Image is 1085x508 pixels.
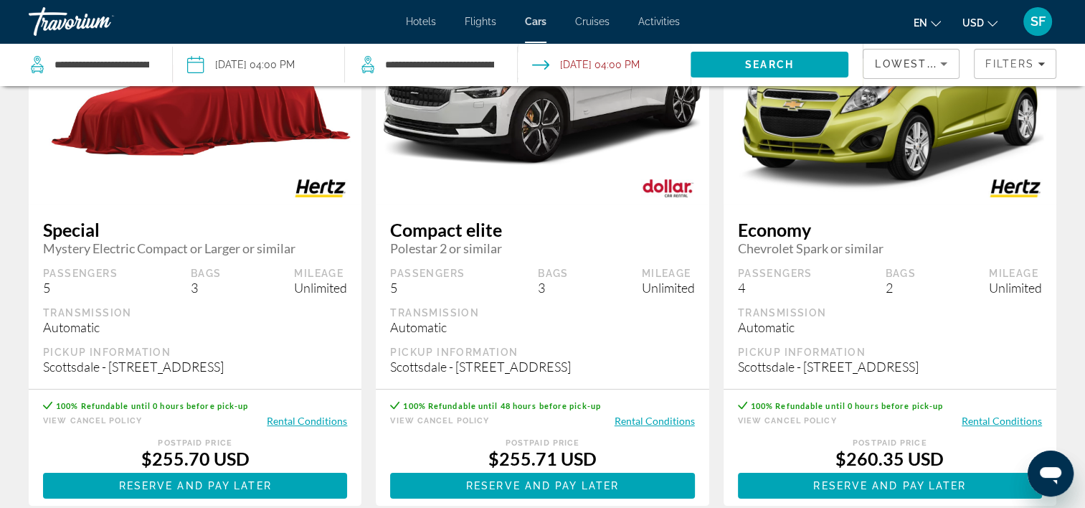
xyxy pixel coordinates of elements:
[745,59,794,70] span: Search
[390,473,694,499] button: Reserve and pay later
[191,267,222,280] div: Bags
[974,49,1056,79] button: Filters
[390,306,694,319] div: Transmission
[974,172,1056,204] img: HERTZ
[738,438,1042,448] div: Postpaid Price
[1030,14,1046,29] span: SF
[738,473,1042,499] button: Reserve and pay later
[119,480,272,491] span: Reserve and pay later
[738,280,812,296] div: 4
[914,17,927,29] span: en
[390,359,694,375] div: Scottsdale - [STREET_ADDRESS]
[43,359,347,375] div: Scottsdale - [STREET_ADDRESS]
[406,16,436,27] a: Hotels
[642,267,695,280] div: Mileage
[43,438,347,448] div: Postpaid Price
[466,480,619,491] span: Reserve and pay later
[962,17,984,29] span: USD
[875,55,947,72] mat-select: Sort by
[43,346,347,359] div: Pickup Information
[43,319,347,335] div: Automatic
[267,414,347,428] button: Rental Conditions
[989,280,1042,296] div: Unlimited
[390,438,694,448] div: Postpaid Price
[390,448,694,469] div: $255.71 USD
[691,52,849,77] button: Search
[638,16,680,27] a: Activities
[615,414,695,428] button: Rental Conditions
[738,414,837,428] button: View Cancel Policy
[43,240,347,256] span: Mystery Electric Compact or Larger or similar
[886,267,916,280] div: Bags
[390,267,465,280] div: Passengers
[886,280,916,296] div: 2
[813,480,966,491] span: Reserve and pay later
[390,414,489,428] button: View Cancel Policy
[538,267,569,280] div: Bags
[989,267,1042,280] div: Mileage
[43,306,347,319] div: Transmission
[738,267,812,280] div: Passengers
[751,401,943,410] span: 100% Refundable until 0 hours before pick-up
[738,306,1042,319] div: Transmission
[390,346,694,359] div: Pickup Information
[43,267,118,280] div: Passengers
[390,319,694,335] div: Automatic
[738,448,1042,469] div: $260.35 USD
[384,54,496,75] input: Search dropoff location
[465,16,496,27] a: Flights
[525,16,546,27] a: Cars
[1028,451,1074,497] iframe: Button to launch messaging window
[390,280,465,296] div: 5
[738,219,1042,240] span: Economy
[875,58,967,70] span: Lowest Price
[627,172,709,204] img: DOLLAR
[43,473,347,499] button: Reserve and pay later
[642,280,695,296] div: Unlimited
[538,280,569,296] div: 3
[738,346,1042,359] div: Pickup Information
[56,401,248,410] span: 100% Refundable until 0 hours before pick-up
[294,280,347,296] div: Unlimited
[390,240,694,256] span: Polestar 2 or similar
[738,240,1042,256] span: Chevrolet Spark or similar
[43,448,347,469] div: $255.70 USD
[43,280,118,296] div: 5
[962,414,1042,428] button: Rental Conditions
[575,16,610,27] a: Cruises
[43,219,347,240] span: Special
[43,414,142,428] button: View Cancel Policy
[279,172,361,204] img: HERTZ
[532,43,640,86] button: Open drop-off date and time picker
[403,401,601,410] span: 100% Refundable until 48 hours before pick-up
[191,280,222,296] div: 3
[390,219,694,240] span: Compact elite
[294,267,347,280] div: Mileage
[29,3,172,40] a: Travorium
[962,12,998,33] button: Change currency
[985,58,1034,70] span: Filters
[187,43,295,86] button: Pickup date: Oct 23, 2025 04:00 PM
[738,359,1042,375] div: Scottsdale - [STREET_ADDRESS]
[53,54,151,75] input: Search pickup location
[1019,6,1056,37] button: User Menu
[738,319,1042,335] div: Automatic
[914,12,941,33] button: Change language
